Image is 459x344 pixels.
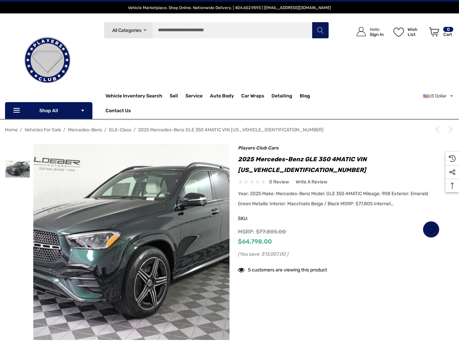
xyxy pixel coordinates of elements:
img: Players Club | Cars For Sale [14,27,81,94]
img: For Sale 2025 Mercedes-Benz GLE 350 4MATIC VIN 4JGFB4FB3SB301188 [33,144,229,340]
h1: 2025 Mercedes-Benz GLE 350 4MATIC VIN [US_VEHICLE_IDENTIFICATION_NUMBER] [238,154,440,175]
span: (You save: [238,251,260,257]
a: Home [5,127,18,133]
svg: Icon Line [12,107,23,115]
a: Sign in [349,20,387,43]
span: MSRP: [238,228,255,235]
a: Mercedes-Benz [68,127,102,133]
a: Car Wraps [241,89,272,103]
svg: Icon Arrow Down [80,108,85,113]
div: 5 customers are viewing this product [238,264,327,274]
span: Write a Review [296,179,327,185]
a: Contact Us [106,108,131,115]
span: $64,798.00 [238,238,272,245]
img: For Sale 2025 Mercedes-Benz GLE 350 4MATIC VIN 4JGFB4FB3SB301188 [4,160,31,177]
svg: Top [446,182,459,189]
span: $77,805.00 [256,228,286,235]
p: 0 [443,27,453,32]
span: 0 review [269,178,289,186]
a: Service [185,89,210,103]
span: Car Wraps [241,93,264,100]
a: Vehicles For Sale [25,127,61,133]
a: Players Club Cars [238,145,279,151]
a: Cart with 0 items [426,20,454,46]
nav: Breadcrumb [5,124,454,136]
a: Wish List Wish List [390,20,426,43]
a: USD [423,89,454,103]
a: Previous [434,126,444,133]
span: Auto Body [210,93,234,100]
svg: Wish List [427,226,435,233]
svg: Icon User Account [357,27,366,36]
button: Search [312,22,329,39]
span: ) [287,251,288,257]
p: Sign In [370,32,384,37]
svg: Recently Viewed [449,155,456,162]
a: Detailing [272,89,300,103]
svg: Social Media [449,169,456,176]
span: Sell [170,93,178,100]
a: Auto Body [210,89,241,103]
p: Wish List [408,27,425,37]
a: 2025 Mercedes-Benz GLE 350 4MATIC VIN [US_VEHICLE_IDENTIFICATION_NUMBER] [138,127,324,133]
span: Vehicle Marketplace. Shop Online. Nationwide Delivery. | 404.602.9593 | [EMAIL_ADDRESS][DOMAIN_NAME] [128,5,331,10]
span: Year: 2025 Make: Mercedes-Benz Model: GLE 350 4MATIC Mileage: 908 Exterior: Emerald Green Metalli... [238,191,428,207]
p: Cart [443,32,453,37]
a: Wish List [423,221,440,238]
a: Next [445,126,454,133]
a: Vehicle Inventory Search [106,93,162,100]
svg: Review Your Cart [429,27,439,37]
a: Sell [170,89,185,103]
svg: Icon Arrow Down [142,28,148,33]
span: Service [185,93,203,100]
a: GLE-Class [109,127,131,133]
span: SKU: [238,214,272,223]
a: Blog [300,93,310,100]
p: Shop All [5,102,92,119]
svg: Wish List [393,28,404,37]
span: Detailing [272,93,292,100]
p: Hello [370,27,384,32]
span: $13,007.00 [261,251,286,257]
span: All Categories [112,28,141,33]
a: All Categories Icon Arrow Down Icon Arrow Up [104,22,153,39]
a: Write a Review [296,178,327,186]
